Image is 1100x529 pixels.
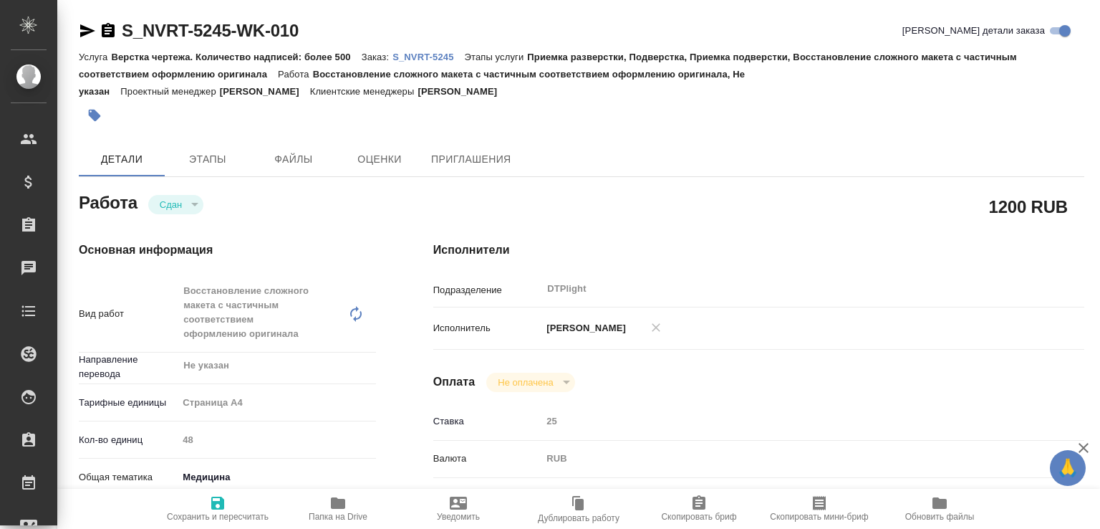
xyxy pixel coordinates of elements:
[111,52,361,62] p: Верстка чертежа. Количество надписей: более 500
[122,21,299,40] a: S_NVRT-5245-WK-010
[155,199,186,211] button: Сдан
[879,489,1000,529] button: Обновить файлы
[541,321,626,335] p: [PERSON_NAME]
[518,489,639,529] button: Дублировать работу
[392,50,464,62] a: S_NVRT-5245
[79,353,178,381] p: Направление перевода
[79,433,178,447] p: Кол-во единиц
[493,376,557,389] button: Не оплачена
[437,512,480,522] span: Уведомить
[759,489,879,529] button: Скопировать мини-бриф
[639,489,759,529] button: Скопировать бриф
[100,22,117,39] button: Скопировать ссылку
[538,513,619,523] span: Дублировать работу
[79,100,110,131] button: Добавить тэг
[158,489,278,529] button: Сохранить и пересчитать
[178,391,375,415] div: Страница А4
[433,321,542,335] p: Исполнитель
[167,512,269,522] span: Сохранить и пересчитать
[79,69,745,97] p: Восстановление сложного макета с частичным соответствием оформлению оригинала, Не указан
[418,86,508,97] p: [PERSON_NAME]
[433,414,542,429] p: Ставка
[541,447,1030,471] div: RUB
[433,452,542,466] p: Валюта
[259,151,328,168] span: Файлы
[79,307,178,321] p: Вид работ
[278,69,313,80] p: Работа
[148,195,203,214] div: Сдан
[220,86,310,97] p: [PERSON_NAME]
[79,189,137,214] h2: Работа
[178,465,375,490] div: Медицина
[120,86,219,97] p: Проектный менеджер
[87,151,156,168] span: Детали
[392,52,464,62] p: S_NVRT-5245
[770,512,868,522] span: Скопировать мини-бриф
[278,489,398,529] button: Папка на Drive
[433,373,476,391] h4: Оплата
[541,411,1030,432] input: Пустое поле
[178,429,375,450] input: Пустое поле
[310,86,418,97] p: Клиентские менеджеры
[465,52,528,62] p: Этапы услуги
[173,151,242,168] span: Этапы
[661,512,736,522] span: Скопировать бриф
[79,22,96,39] button: Скопировать ссылку для ЯМессенджера
[433,283,542,297] p: Подразделение
[79,242,376,259] h4: Основная информация
[433,242,1084,259] h4: Исполнители
[398,489,518,529] button: Уведомить
[345,151,414,168] span: Оценки
[902,24,1045,38] span: [PERSON_NAME] детали заказа
[1050,450,1086,486] button: 🙏
[1056,453,1080,483] span: 🙏
[905,512,975,522] span: Обновить файлы
[362,52,392,62] p: Заказ:
[79,52,111,62] p: Услуга
[79,52,1017,80] p: Приемка разверстки, Подверстка, Приемка подверстки, Восстановление сложного макета с частичным со...
[989,194,1068,219] h2: 1200 RUB
[486,373,574,392] div: Сдан
[309,512,367,522] span: Папка на Drive
[431,151,511,168] span: Приглашения
[79,396,178,410] p: Тарифные единицы
[79,470,178,485] p: Общая тематика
